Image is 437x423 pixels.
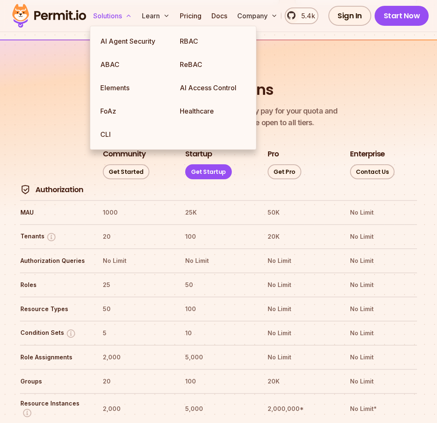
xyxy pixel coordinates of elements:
a: Get Started [103,164,149,179]
a: Healthcare [173,99,253,123]
span: 5.4k [296,11,315,21]
h3: Startup [185,149,212,159]
img: Authorization [20,185,30,195]
a: Contact Us [350,164,395,179]
th: 25 [102,278,170,292]
th: No Limit [267,351,335,364]
button: Company [234,7,281,24]
th: No Limit [267,278,335,292]
th: Roles [20,278,87,292]
a: Elements [94,76,173,99]
th: 5,000 [185,399,252,418]
a: Start Now [375,6,429,26]
th: Groups [20,375,87,388]
button: Tenants [20,232,57,242]
th: No Limit [185,254,252,267]
button: Solutions [90,7,135,24]
th: No Limit [350,206,417,219]
th: 25K [185,206,252,219]
th: No Limit [350,302,417,316]
th: No Limit [350,254,417,267]
a: Docs [208,7,231,24]
th: 1000 [102,206,170,219]
th: Role Assignments [20,351,87,364]
th: No Limit [350,327,417,340]
th: Authorization Queries [20,254,87,267]
a: ReBAC [173,53,253,76]
button: Resource Instances [20,399,87,418]
th: 2,000 [102,399,170,418]
h3: Community [103,149,146,159]
a: AI Agent Security [94,30,173,53]
th: 2,000 [102,351,170,364]
th: 20 [102,375,170,388]
a: Pricing [176,7,205,24]
img: Permit logo [8,2,90,30]
th: 5 [102,327,170,340]
th: No Limit [350,278,417,292]
th: No Limit [350,230,417,243]
th: 50 [102,302,170,316]
th: Resource Types [20,302,87,316]
th: No Limit* [350,399,417,418]
th: 10 [185,327,252,340]
th: 100 [185,375,252,388]
th: No Limit [267,254,335,267]
a: Sign In [328,6,371,26]
button: Learn [139,7,173,24]
th: 100 [185,230,252,243]
h3: Pro [268,149,279,159]
th: 100 [185,302,252,316]
a: 5.4k [285,7,318,24]
a: FoAz [94,99,173,123]
a: AI Access Control [173,76,253,99]
h4: Authorization [35,185,83,195]
a: RBAC [173,30,253,53]
th: 20K [267,375,335,388]
a: CLI [94,123,173,146]
th: 5,000 [185,351,252,364]
a: Get Startup [185,164,232,179]
h3: Enterprise [350,149,385,159]
th: 50K [267,206,335,219]
th: 50 [185,278,252,292]
th: No Limit [102,254,170,267]
th: No Limit [267,302,335,316]
button: Condition Sets [20,328,76,339]
th: 20K [267,230,335,243]
th: No Limit [350,375,417,388]
th: MAU [20,206,87,219]
th: 20 [102,230,170,243]
th: No Limit [267,327,335,340]
a: ABAC [94,53,173,76]
th: 2,000,000* [267,399,335,418]
th: No Limit [350,351,417,364]
a: Get Pro [268,164,301,179]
